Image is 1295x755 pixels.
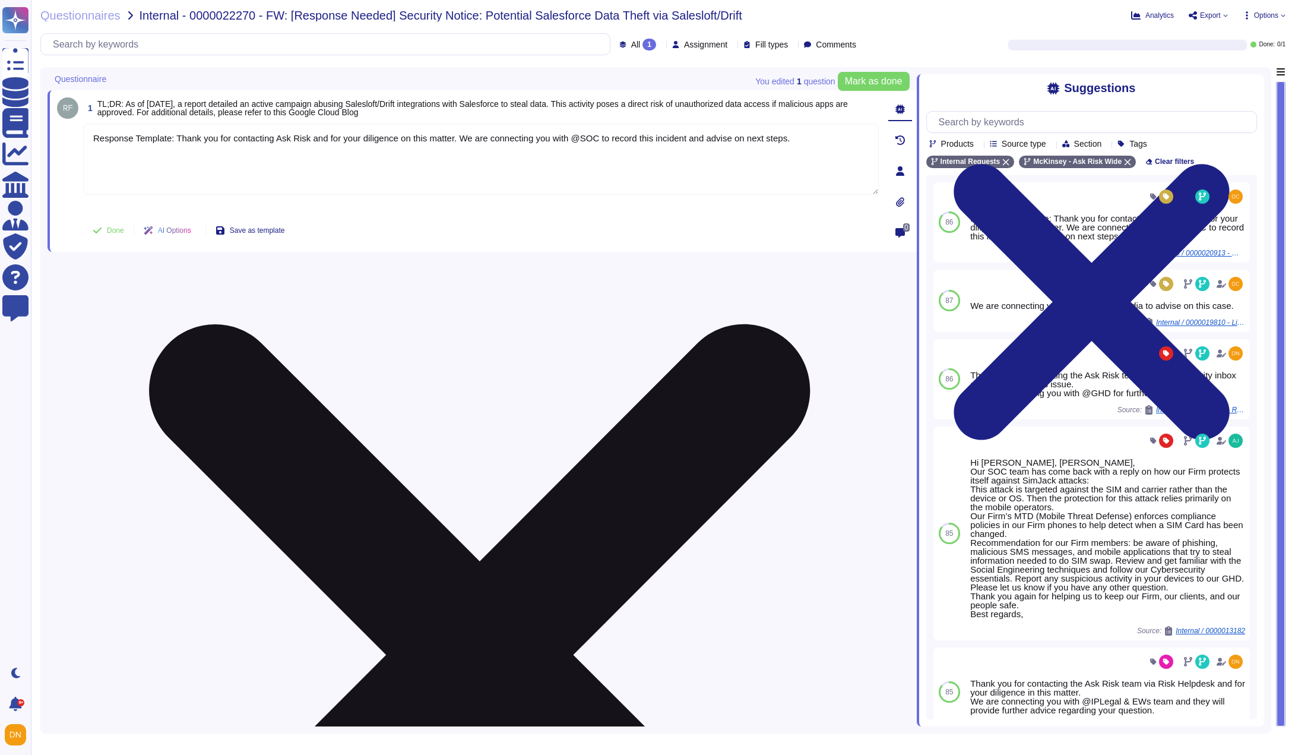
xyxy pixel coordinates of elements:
[903,223,910,232] span: 0
[755,77,835,86] span: You edited question
[1228,277,1243,291] img: user
[1200,12,1221,19] span: Export
[47,34,610,55] input: Search by keywords
[1259,42,1275,48] span: Done:
[970,679,1245,715] div: Thank you for contacting the Ask Risk team via Risk Helpdesk and for your diligence in this matte...
[1228,346,1243,361] img: user
[816,40,856,49] span: Comments
[2,722,34,748] button: user
[1131,11,1174,20] button: Analytics
[945,688,953,696] span: 85
[1228,434,1243,448] img: user
[1176,627,1245,634] span: Internal / 0000013182
[933,112,1256,132] input: Search by keywords
[838,72,910,91] button: Mark as done
[845,77,903,86] span: Mark as done
[83,124,879,195] textarea: Response Template: Thank you for contacting Ask Risk and for your diligence on this matter. We ar...
[1277,42,1285,48] span: 0 / 1
[631,40,641,49] span: All
[5,724,26,745] img: user
[17,699,24,706] div: 9+
[684,40,727,49] span: Assignment
[642,39,656,50] div: 1
[1228,189,1243,204] img: user
[797,77,802,86] b: 1
[140,10,742,21] span: Internal - 0000022270 - FW: [Response Needed] Security Notice: Potential Salesforce Data Theft vi...
[945,297,953,304] span: 87
[755,40,788,49] span: Fill types
[1137,626,1245,636] span: Source:
[57,97,78,119] img: user
[945,530,953,537] span: 85
[97,99,848,117] span: TL;DR: As of [DATE], a report detailed an active campaign abusing Salesloft/Drift integrations wi...
[1254,12,1278,19] span: Options
[40,10,121,21] span: Questionnaires
[1228,655,1243,669] img: user
[83,104,93,112] span: 1
[970,458,1245,618] div: Hi [PERSON_NAME], [PERSON_NAME], Our SOC team has come back with a reply on how our Firm protects...
[55,75,106,83] span: Questionnaire
[1145,12,1174,19] span: Analytics
[945,219,953,226] span: 86
[945,375,953,383] span: 86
